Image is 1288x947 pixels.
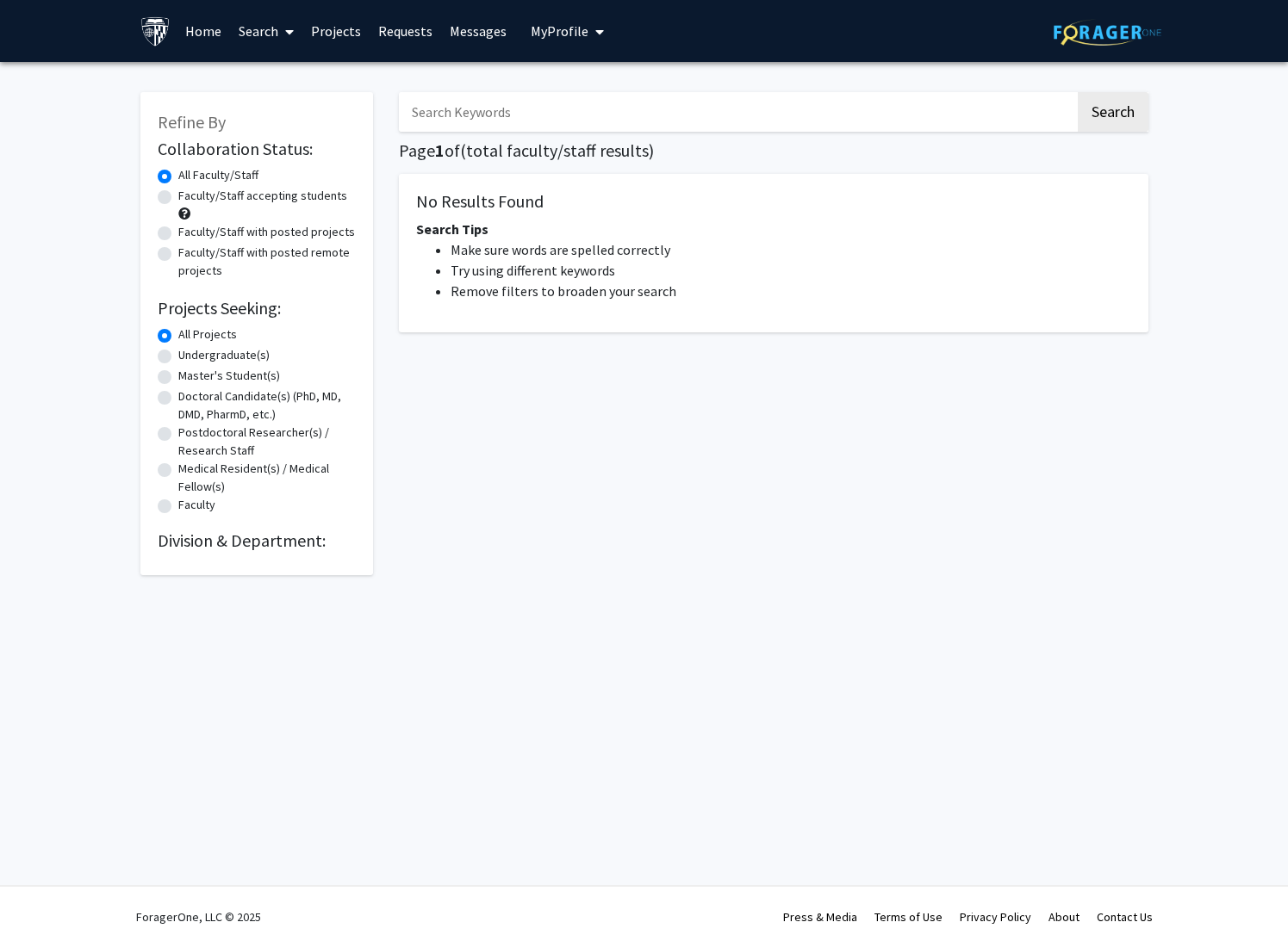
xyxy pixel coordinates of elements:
input: Search Keywords [399,92,1075,132]
label: All Faculty/Staff [178,166,258,184]
iframe: Chat [1215,870,1275,934]
li: Remove filters to broaden your search [451,281,1131,301]
label: Doctoral Candidate(s) (PhD, MD, DMD, PharmD, etc.) [178,387,356,424]
a: Requests [370,1,441,61]
label: Faculty/Staff with posted projects [178,223,355,241]
h2: Division & Department: [158,530,356,551]
a: Terms of Use [874,909,943,925]
span: 1 [435,139,445,161]
label: Faculty/Staff accepting students [178,187,347,205]
a: About [1048,909,1080,925]
nav: Page navigation [399,350,1148,389]
a: Privacy Policy [960,909,1031,925]
label: Master's Student(s) [178,367,280,385]
label: Postdoctoral Researcher(s) / Research Staff [178,424,356,460]
label: Faculty [178,496,215,514]
li: Make sure words are spelled correctly [451,239,1131,260]
a: Messages [441,1,515,61]
label: Undergraduate(s) [178,346,270,364]
li: Try using different keywords [451,260,1131,281]
label: All Projects [178,325,237,344]
span: Refine By [158,111,226,133]
div: ForagerOne, LLC © 2025 [136,887,261,947]
a: Contact Us [1097,909,1153,925]
span: Search Tips [416,220,488,238]
h5: No Results Found [416,191,1131,212]
img: Johns Hopkins University Logo [140,16,171,46]
a: Press & Media [783,909,857,925]
button: Search [1078,92,1148,132]
label: Faculty/Staff with posted remote projects [178,244,356,280]
a: Projects [302,1,370,61]
a: Search [230,1,302,61]
img: ForagerOne Logo [1054,19,1161,46]
label: Medical Resident(s) / Medical Fellow(s) [178,460,356,496]
h2: Projects Seeking: [158,298,356,319]
h1: Page of ( total faculty/staff results) [399,140,1148,161]
span: My Profile [531,22,588,40]
h2: Collaboration Status: [158,139,356,159]
a: Home [177,1,230,61]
